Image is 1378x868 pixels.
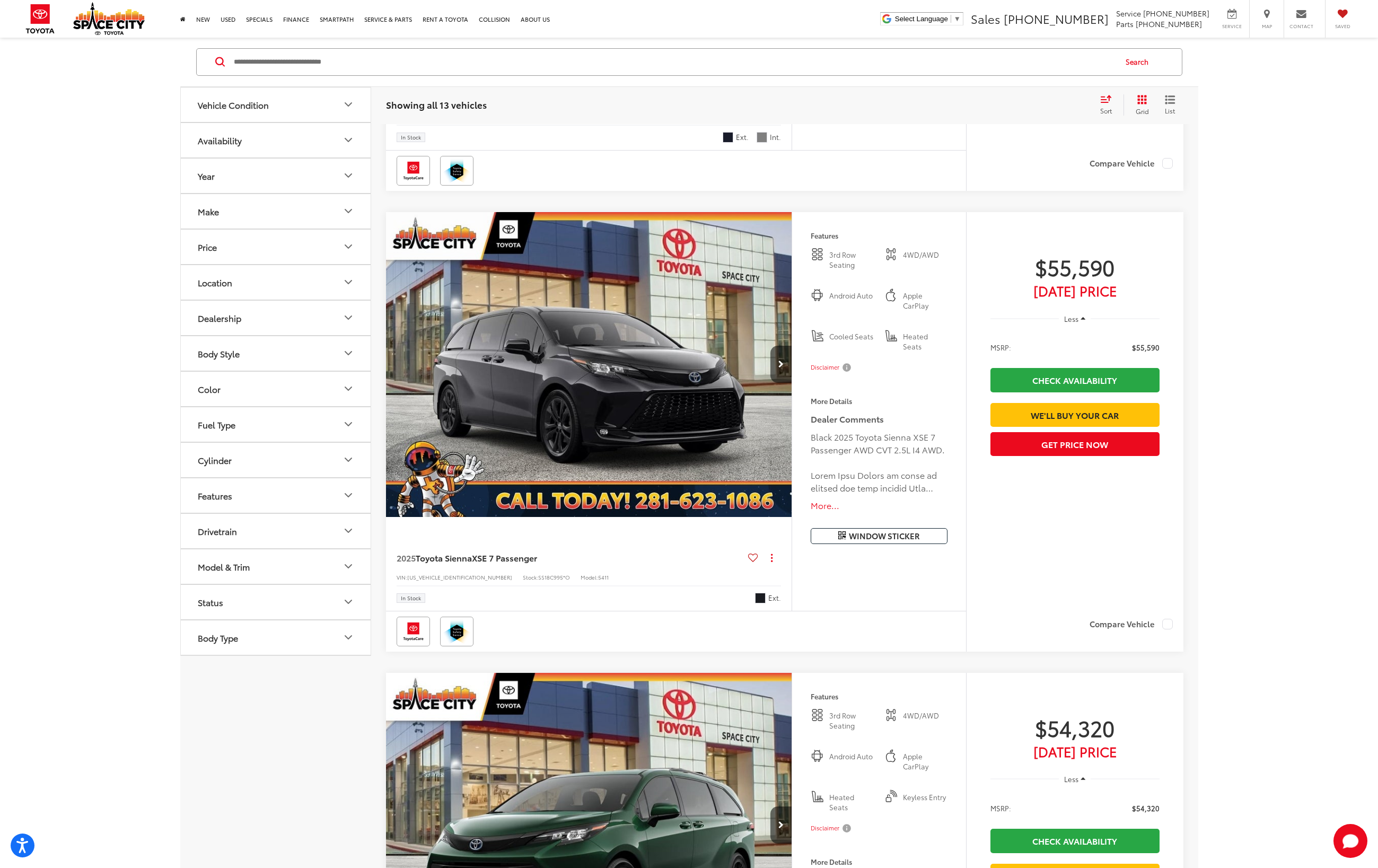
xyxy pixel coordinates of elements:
span: In Stock [401,135,421,140]
span: Window Sticker [849,530,920,541]
div: Year [342,170,355,182]
div: Location [342,276,355,289]
div: Body Style [342,347,355,360]
button: StatusStatus [181,585,372,619]
span: Disclaimer [811,824,839,832]
img: Toyota Safety Sense [442,158,471,183]
span: Map [1255,23,1278,30]
span: Android Auto [829,751,874,771]
button: Disclaimer [811,356,853,379]
div: Availability [342,134,355,147]
div: Price [342,241,355,253]
label: Compare Vehicle [1090,158,1173,169]
div: Price [198,242,217,252]
div: 2025 Toyota Sienna XSE 7 Passenger 0 [385,212,793,517]
span: [DATE] Price [990,746,1160,757]
span: $54,320 [990,714,1160,741]
button: LocationLocation [181,265,372,300]
a: We'll Buy Your Car [990,403,1160,427]
button: MakeMake [181,194,372,229]
span: Cooled Seats [829,331,874,351]
span: $55,590 [1132,342,1160,353]
div: Availability [198,135,242,145]
span: Sales [971,10,1000,27]
button: Less [1059,770,1091,789]
div: Vehicle Condition [198,100,269,110]
span: Android Auto [829,291,874,310]
label: Compare Vehicle [1090,619,1173,629]
span: [DATE] Price [990,285,1160,296]
span: Keyless Entry [903,792,947,812]
input: Search by Make, Model, or Keyword [233,49,1116,75]
span: Apple CarPlay [903,291,947,310]
div: Make [198,206,219,216]
span: [PHONE_NUMBER] [1004,10,1109,27]
div: Model & Trim [198,562,250,572]
div: Dealership [198,313,241,323]
h4: Features [811,692,947,700]
span: Toyota Sienna [416,551,472,564]
button: Body StyleBody Style [181,336,372,371]
span: 2025 [397,551,416,564]
h4: More Details [811,858,947,865]
a: Check Availability [990,368,1160,392]
span: 3rd Row Seating [829,250,874,269]
a: 2025Toyota SiennaXSE 7 Passenger [397,552,744,564]
button: FeaturesFeatures [181,478,372,513]
h4: Features [811,232,947,239]
span: Disclaimer [811,363,839,372]
button: Next image [770,806,792,844]
div: Features [198,490,232,501]
span: 3rd Row Seating [829,711,874,730]
button: Get Price Now [990,432,1160,456]
span: ▼ [954,15,961,23]
span: Ext. [736,132,749,142]
div: Status [342,596,355,609]
img: 2025 Toyota Sienna XSE 7 Passenger [385,212,793,518]
div: Cylinder [198,455,232,465]
a: 2025 Toyota Sienna XSE 7 Passenger2025 Toyota Sienna XSE 7 Passenger2025 Toyota Sienna XSE 7 Pass... [385,212,793,517]
span: [PHONE_NUMBER] [1136,19,1202,29]
span: Ext. [768,593,781,603]
img: Toyota Care [399,619,428,644]
button: AvailabilityAvailability [181,123,372,157]
span: Blueprint [723,132,733,143]
div: Color [342,383,355,396]
div: Body Style [198,348,240,358]
div: Year [198,171,215,181]
span: [US_VEHICLE_IDENTIFICATION_NUMBER] [407,573,512,581]
span: Heated Seats [903,331,947,351]
span: Select Language [895,15,948,23]
span: Gray [757,132,767,143]
span: Black [755,593,766,603]
div: Drivetrain [342,525,355,538]
button: Grid View [1124,94,1157,116]
div: Vehicle Condition [342,99,355,111]
span: Less [1064,774,1078,784]
span: Sort [1100,106,1112,115]
div: Fuel Type [198,419,235,429]
button: List View [1157,94,1183,116]
div: Status [198,597,223,607]
span: Saved [1331,23,1354,30]
span: 5411 [598,573,609,581]
span: $54,320 [1132,803,1160,813]
button: Select sort value [1095,94,1124,116]
span: dropdown dots [771,554,773,562]
button: YearYear [181,159,372,193]
div: Body Type [342,632,355,644]
span: Heated Seats [829,792,874,812]
button: Actions [762,549,781,567]
h4: More Details [811,397,947,405]
button: Toggle Chat Window [1333,824,1367,858]
span: XSE 7 Passenger [472,551,537,564]
div: Fuel Type [342,418,355,431]
button: Vehicle ConditionVehicle Condition [181,87,372,122]
div: Model & Trim [342,560,355,573]
span: Showing all 13 vehicles [386,98,487,111]
button: ColorColor [181,372,372,406]
div: Make [342,205,355,218]
h5: Dealer Comments [811,413,947,425]
img: Space City Toyota [73,2,145,35]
